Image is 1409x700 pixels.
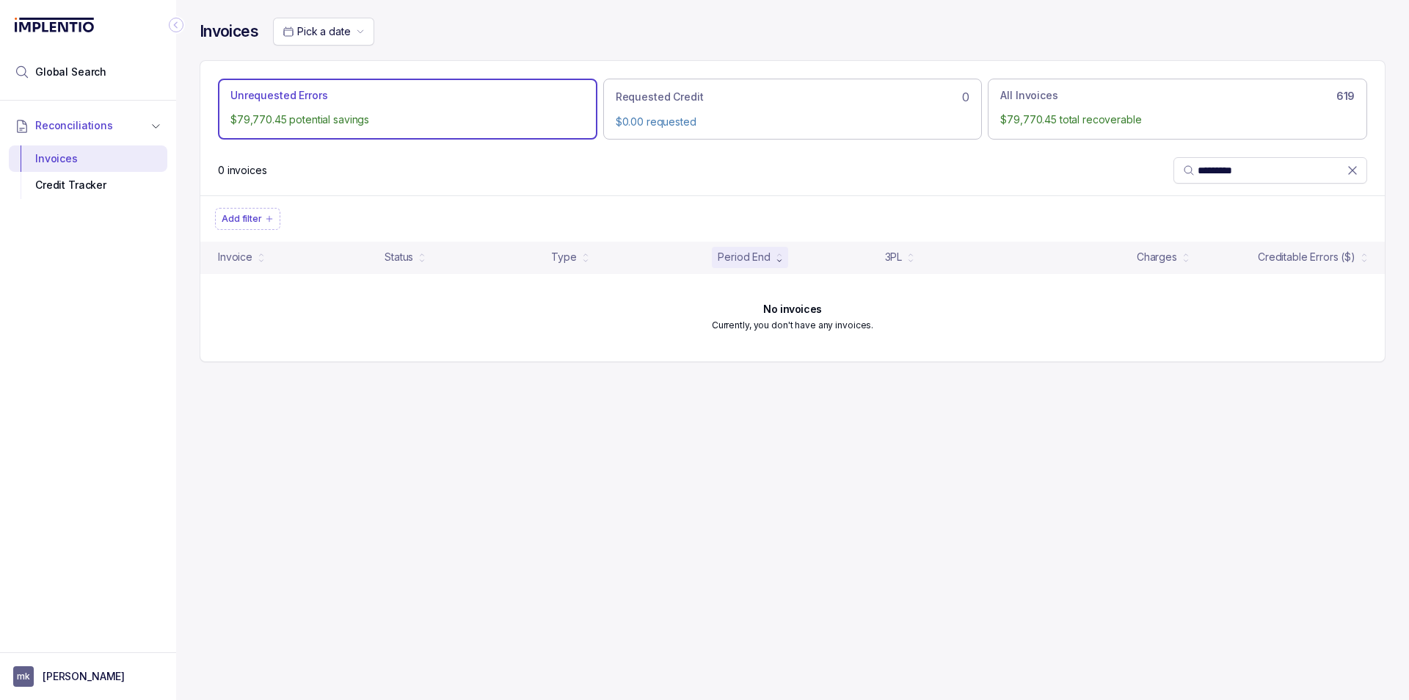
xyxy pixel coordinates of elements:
p: $0.00 requested [616,115,970,129]
p: All Invoices [1000,88,1057,103]
div: Type [551,250,576,264]
button: Date Range Picker [273,18,374,46]
div: 0 [616,88,970,106]
div: Collapse Icon [167,16,185,34]
search: Date Range Picker [283,24,350,39]
div: 3PL [885,250,903,264]
div: Invoice [218,250,252,264]
span: User initials [13,666,34,687]
div: Credit Tracker [21,172,156,198]
button: User initials[PERSON_NAME] [13,666,163,687]
p: Requested Credit [616,90,704,104]
p: 0 invoices [218,163,267,178]
div: Remaining page entries [218,163,267,178]
h6: No invoices [763,303,821,315]
p: $79,770.45 total recoverable [1000,112,1355,127]
h6: 619 [1336,90,1355,102]
p: Unrequested Errors [230,88,327,103]
button: Filter Chip Add filter [215,208,280,230]
button: Reconciliations [9,109,167,142]
h4: Invoices [200,21,258,42]
ul: Filter Group [215,208,1370,230]
span: Global Search [35,65,106,79]
span: Reconciliations [35,118,113,133]
div: Creditable Errors ($) [1258,250,1355,264]
p: [PERSON_NAME] [43,669,125,684]
p: Add filter [222,212,262,226]
div: Reconciliations [9,142,167,202]
div: Charges [1137,250,1177,264]
p: $79,770.45 potential savings [230,112,585,127]
div: Invoices [21,145,156,172]
span: Pick a date [297,25,350,37]
div: Period End [718,250,771,264]
ul: Action Tab Group [218,79,1367,139]
div: Status [385,250,413,264]
p: Currently, you don't have any invoices. [712,318,873,333]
